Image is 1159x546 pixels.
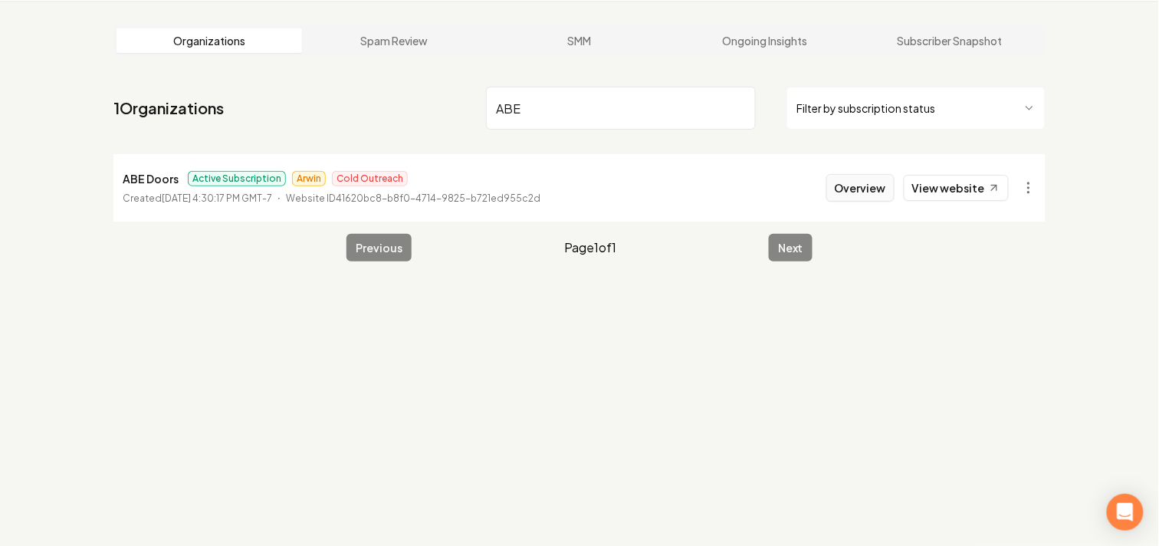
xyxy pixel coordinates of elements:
[117,28,302,53] a: Organizations
[332,171,408,186] span: Cold Outreach
[904,175,1009,201] a: View website
[123,191,272,206] p: Created
[286,191,540,206] p: Website ID 41620bc8-b8f0-4714-9825-b721ed955c2d
[188,171,286,186] span: Active Subscription
[486,87,756,130] input: Search by name or ID
[826,174,895,202] button: Overview
[123,169,179,188] p: ABE Doors
[1107,494,1144,531] div: Open Intercom Messenger
[487,28,672,53] a: SMM
[672,28,858,53] a: Ongoing Insights
[302,28,488,53] a: Spam Review
[564,238,616,257] span: Page 1 of 1
[162,192,272,204] time: [DATE] 4:30:17 PM GMT-7
[292,171,326,186] span: Arwin
[857,28,1042,53] a: Subscriber Snapshot
[113,97,224,119] a: 1Organizations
